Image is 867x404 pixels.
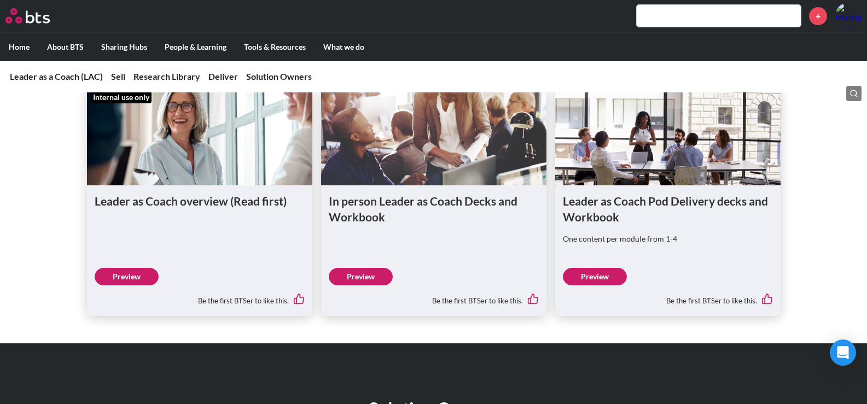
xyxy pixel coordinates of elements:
[563,268,627,285] a: Preview
[156,33,235,61] label: People & Learning
[329,285,539,308] div: Be the first BTSer to like this.
[38,33,92,61] label: About BTS
[95,285,305,308] div: Be the first BTSer to like this.
[835,3,862,29] img: Malebo Moloi
[10,71,103,81] a: Leader as a Coach (LAC)
[315,33,373,61] label: What we do
[91,91,152,104] div: Internal use only
[235,33,315,61] label: Tools & Resources
[111,71,125,81] a: Sell
[329,193,539,225] h1: In person Leader as Coach Decks and Workbook
[830,339,856,366] div: Open Intercom Messenger
[329,268,393,285] a: Preview
[95,193,305,209] h1: Leader as Coach overview (Read first)
[246,71,312,81] a: Solution Owners
[92,33,156,61] label: Sharing Hubs
[5,8,50,24] img: BTS Logo
[95,268,159,285] a: Preview
[563,285,773,308] div: Be the first BTSer to like this.
[835,3,862,29] a: Profile
[5,8,70,24] a: Go home
[563,193,773,225] h1: Leader as Coach Pod Delivery decks and Workbook
[133,71,200,81] a: Research Library
[208,71,238,81] a: Deliver
[563,233,773,244] p: One content per module from 1-4
[809,7,827,25] a: +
